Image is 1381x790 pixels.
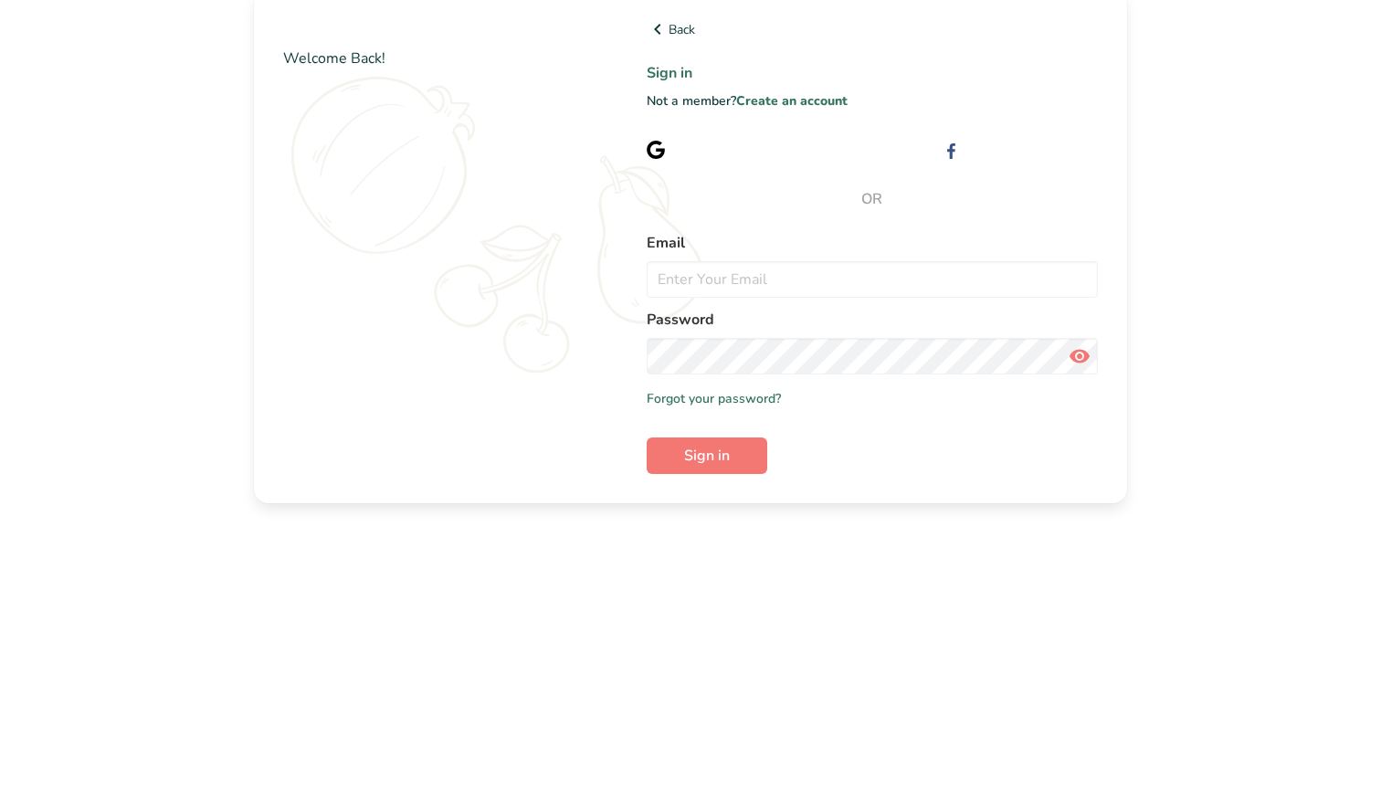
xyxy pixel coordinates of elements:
[647,389,781,408] a: Forgot your password?
[1012,141,1098,158] span: with Facebook
[680,140,790,159] div: Sign in
[719,141,790,158] span: with Google
[647,437,767,474] button: Sign in
[647,309,1097,331] label: Password
[647,18,1097,40] a: Back
[973,140,1098,159] div: Sign in
[647,91,1097,111] p: Not a member?
[647,188,1097,210] span: OR
[647,261,1097,298] input: Enter Your Email
[283,18,461,41] img: Food Label Maker
[647,62,1097,84] h1: Sign in
[736,92,848,110] a: Create an account
[647,232,1097,254] label: Email
[283,47,588,69] h2: Welcome Back!
[684,445,730,467] span: Sign in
